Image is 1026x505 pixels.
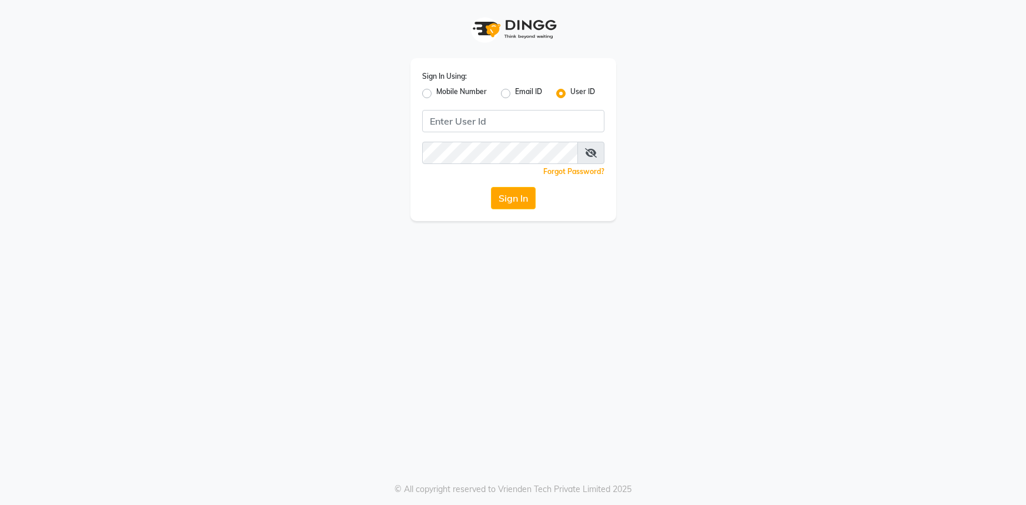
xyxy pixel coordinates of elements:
input: Username [422,110,604,132]
img: logo1.svg [466,12,560,46]
input: Username [422,142,578,164]
label: Email ID [515,86,542,101]
label: User ID [570,86,595,101]
button: Sign In [491,187,536,209]
label: Sign In Using: [422,71,467,82]
a: Forgot Password? [543,167,604,176]
label: Mobile Number [436,86,487,101]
